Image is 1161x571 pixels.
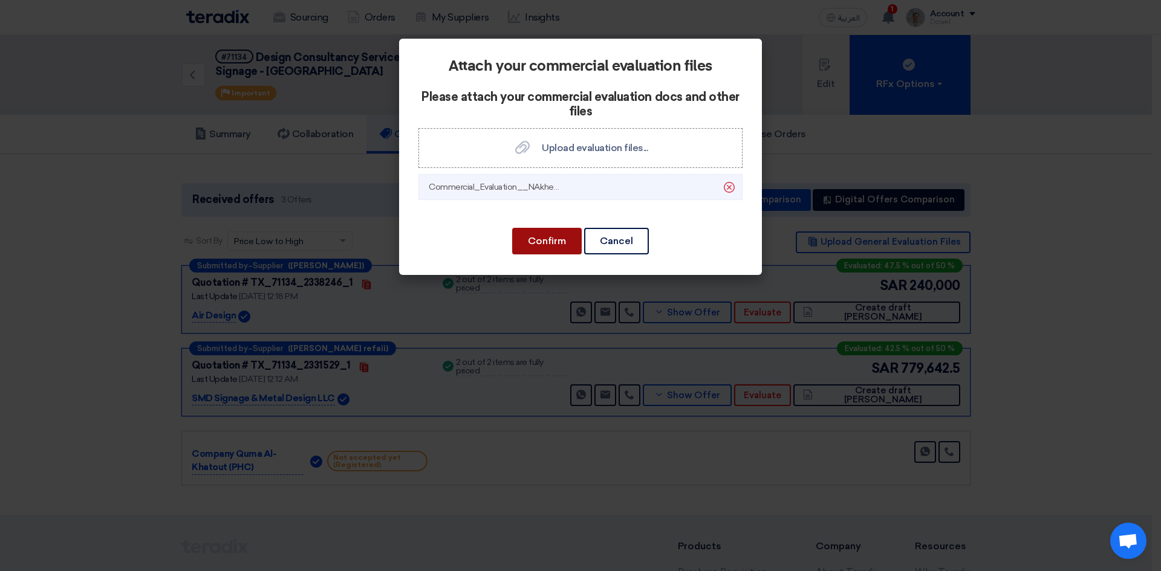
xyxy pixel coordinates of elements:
[418,89,743,118] h3: Please attach your commercial evaluation docs and other files
[429,181,559,193] span: Commercial_Evaluation__NAkheel_Mall__Dammam__Signage_Design__1757239181274.pdf
[1110,523,1146,559] div: Open chat
[418,58,743,75] h2: Attach your commercial evaluation files
[512,228,582,254] button: Confirm
[584,228,649,254] button: Cancel
[542,142,648,153] span: Upload evaluation files...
